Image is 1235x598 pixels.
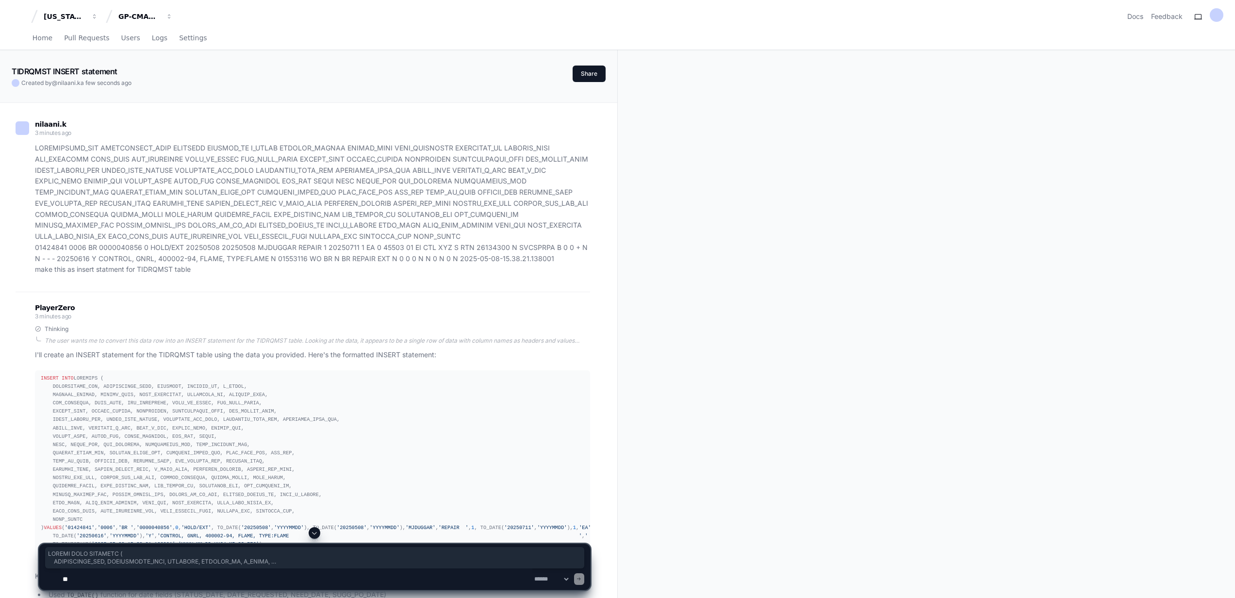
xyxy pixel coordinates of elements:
span: @ [52,79,58,86]
span: '20250508' [337,525,367,531]
span: '0000040856' [136,525,172,531]
p: LOREMIPSUMD_SIT AMETCONSECT_ADIP ELITSEDD EIUSMOD_TE I_UTLAB ETDOLOR_MAGNAA ENIMAD_MINI VENI_QUIS... [35,143,590,275]
p: I'll create an INSERT statement for the TIDRQMST table using the data you provided. Here's the fo... [35,349,590,361]
div: [US_STATE] Pacific [44,12,85,21]
button: Share [573,66,606,82]
span: 1 [573,525,576,531]
button: [US_STATE] Pacific [40,8,102,25]
span: 'YYYYMMDD' [370,525,400,531]
a: Logs [152,27,167,50]
span: 'REPAIR ' [439,525,469,531]
a: Users [121,27,140,50]
span: nilaani.k [58,79,81,86]
span: 'MJDUGGAR' [406,525,436,531]
span: a few seconds ago [81,79,132,86]
span: '0006' [98,525,115,531]
span: Logs [152,35,167,41]
span: 3 minutes ago [35,313,71,320]
button: Feedback [1151,12,1183,21]
span: 'BR ' [118,525,133,531]
a: Settings [179,27,207,50]
span: 'EA' [579,525,591,531]
span: 0 [175,525,178,531]
span: 'HOLD/EXT' [181,525,212,531]
button: GP-CMAG-AS8 [115,8,177,25]
span: '20250711' [504,525,534,531]
span: Users [121,35,140,41]
span: Thinking [45,325,68,333]
span: Home [33,35,52,41]
div: GP-CMAG-AS8 [118,12,160,21]
span: nilaani.k [35,120,66,128]
a: Docs [1127,12,1143,21]
a: Home [33,27,52,50]
div: LOREMIPS ( DOLORSITAME_CON, ADIPISCINGE_SEDD, EIUSMODT, INCIDID_UT, L_ETDOL, MAGNAAL_ENIMAD, MINI... [41,374,584,557]
span: '20250508' [241,525,271,531]
span: Pull Requests [64,35,109,41]
span: 'YYYYMMDD' [537,525,567,531]
span: '01424841' [65,525,95,531]
a: Pull Requests [64,27,109,50]
app-text-character-animate: TIDRQMST INSERT statement [12,66,117,76]
span: Created by [21,79,132,87]
span: LOREMI DOLO SITAMETC ( ADIPISCINGE_SED, DOEIUSMODTE_INCI, UTLABORE, ETDOLOR_MA, A_ENIMA, MINIMVE_... [48,550,581,565]
span: 'YYYYMMDD' [274,525,304,531]
span: VALUES [44,525,62,531]
span: 3 minutes ago [35,129,71,136]
span: Settings [179,35,207,41]
div: The user wants me to convert this data row into an INSERT statement for the TIDRQMST table. Looki... [45,337,590,345]
span: PlayerZero [35,305,75,311]
span: INSERT INTO [41,375,74,381]
span: 1 [471,525,474,531]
